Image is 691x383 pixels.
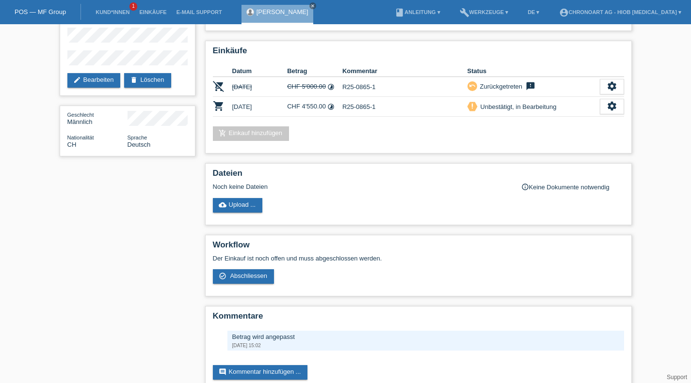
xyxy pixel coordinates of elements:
i: info_outline [521,183,529,191]
div: Noch keine Dateien [213,183,509,190]
span: Sprache [128,135,147,140]
i: settings [607,81,617,92]
span: Abschliessen [230,272,267,279]
a: close [309,2,316,9]
span: Deutsch [128,141,151,148]
i: comment [219,368,226,376]
td: R25-0865-1 [342,97,467,117]
h2: Einkäufe [213,46,624,61]
a: add_shopping_cartEinkauf hinzufügen [213,126,289,141]
i: build [460,8,469,17]
td: [DATE] [232,77,288,97]
a: commentKommentar hinzufügen ... [213,365,308,380]
a: check_circle_outline Abschliessen [213,269,274,284]
td: CHF 4'550.00 [287,97,342,117]
a: E-Mail Support [172,9,227,15]
div: Keine Dokumente notwendig [521,183,624,191]
span: 1 [129,2,137,11]
a: DE ▾ [523,9,544,15]
a: [PERSON_NAME] [257,8,308,15]
h2: Workflow [213,240,624,255]
h2: Dateien [213,169,624,183]
a: account_circleChronoart AG - Hiob [MEDICAL_DATA] ▾ [554,9,687,15]
i: check_circle_outline [219,272,226,280]
i: POSP00026479 [213,100,225,112]
div: Unbestätigt, in Bearbeitung [478,102,557,112]
span: Schweiz [67,141,77,148]
i: priority_high [469,103,476,109]
div: Betrag wird angepasst [232,333,619,340]
i: settings [607,101,617,111]
span: Geschlecht [67,112,94,118]
td: [DATE] [232,97,288,117]
a: Kund*innen [91,9,134,15]
th: Status [467,65,600,77]
i: account_circle [559,8,569,17]
i: 12 Raten [327,103,335,110]
i: cloud_upload [219,201,226,209]
div: Zurückgetreten [477,81,522,92]
th: Kommentar [342,65,467,77]
td: CHF 5'000.00 [287,77,342,97]
th: Betrag [287,65,342,77]
h2: Kommentare [213,311,624,326]
i: book [395,8,404,17]
a: deleteLöschen [124,73,171,88]
i: add_shopping_cart [219,129,226,137]
i: 12 Raten [327,83,335,91]
a: cloud_uploadUpload ... [213,198,263,213]
a: POS — MF Group [15,8,66,15]
i: feedback [525,81,536,91]
a: Einkäufe [134,9,171,15]
i: delete [130,76,138,84]
span: Nationalität [67,135,94,140]
i: close [310,3,315,8]
a: bookAnleitung ▾ [390,9,445,15]
i: edit [73,76,81,84]
td: R25-0865-1 [342,77,467,97]
a: Support [667,374,687,381]
a: buildWerkzeuge ▾ [455,9,514,15]
div: Männlich [67,111,128,125]
p: Der Einkauf ist noch offen und muss abgeschlossen werden. [213,255,624,262]
th: Datum [232,65,288,77]
a: editBearbeiten [67,73,121,88]
div: [DATE] 15:02 [232,343,619,348]
i: undo [469,82,476,89]
i: POSP00026477 [213,80,225,92]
